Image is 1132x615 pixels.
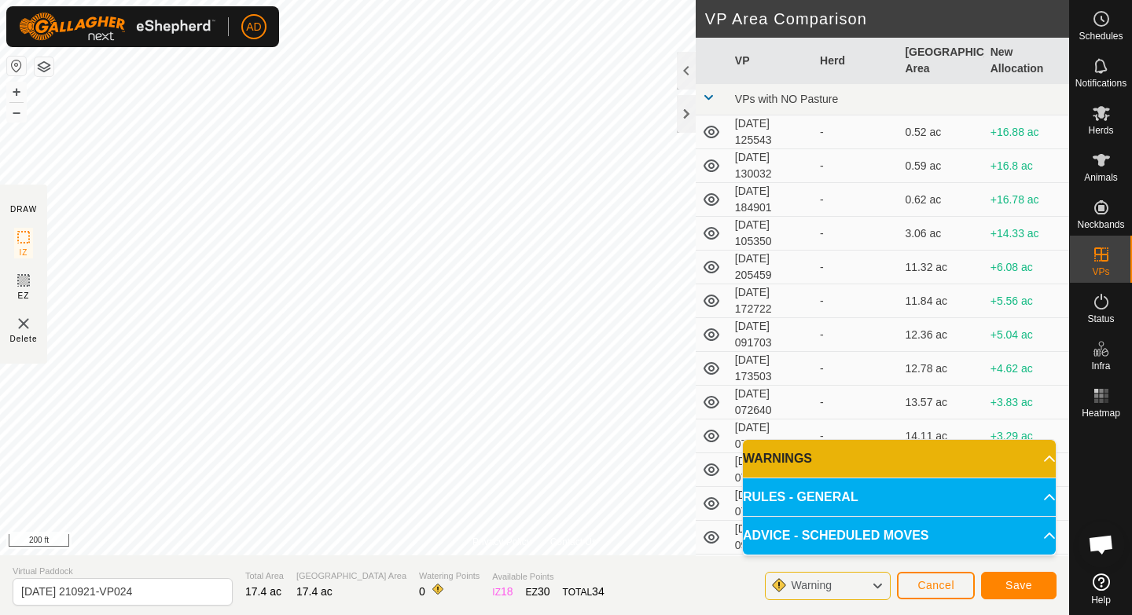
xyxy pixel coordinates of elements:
span: 34 [592,585,605,598]
span: Notifications [1075,79,1126,88]
span: 18 [501,585,513,598]
span: EZ [18,290,30,302]
span: Help [1091,595,1111,605]
span: AD [246,19,261,35]
td: [DATE] 184901 [729,183,814,217]
th: [GEOGRAPHIC_DATA] Area [899,38,983,84]
td: [DATE] 105350 [729,217,814,251]
span: 0 [419,585,425,598]
th: New Allocation [984,38,1069,84]
span: Delete [10,333,38,345]
td: [DATE] 205459 [729,251,814,284]
td: [DATE] 073249 [729,487,814,521]
button: Cancel [897,572,975,599]
td: [DATE] 091427 [729,521,814,555]
td: 13.57 ac [899,386,983,419]
p-accordion-header: ADVICE - SCHEDULED MOVES [743,517,1056,555]
div: - [820,225,892,242]
th: Herd [814,38,899,84]
td: 0.62 ac [899,183,983,217]
span: WARNINGS [743,449,812,468]
td: +3.29 ac [984,419,1069,453]
button: + [7,82,26,101]
div: - [820,394,892,411]
span: Virtual Paddock [13,565,233,578]
img: Gallagher Logo [19,13,215,41]
div: EZ [526,584,550,600]
span: Status [1087,314,1114,324]
span: Available Points [492,570,604,584]
span: Infra [1091,361,1110,371]
button: Save [981,572,1057,599]
td: +16.88 ac [984,115,1069,149]
div: - [820,293,892,309]
td: [DATE] 173503 [729,352,814,386]
span: Warning [791,579,832,591]
td: +16.8 ac [984,149,1069,183]
td: 11.32 ac [899,251,983,284]
span: RULES - GENERAL [743,488,858,507]
td: +5.56 ac [984,284,1069,318]
span: 30 [538,585,550,598]
div: - [820,259,892,276]
td: +3.83 ac [984,386,1069,419]
td: [DATE] 091703 [729,318,814,352]
div: IZ [492,584,513,600]
td: [DATE] 072714 [729,419,814,453]
span: ADVICE - SCHEDULED MOVES [743,526,928,545]
div: DRAW [10,203,37,215]
span: Heatmap [1082,408,1120,418]
span: Save [1005,579,1032,591]
td: 0.52 ac [899,115,983,149]
img: VP [14,314,33,333]
td: 3.06 ac [899,217,983,251]
td: +6.08 ac [984,251,1069,284]
td: +4.62 ac [984,352,1069,386]
h2: VP Area Comparison [705,9,1069,28]
button: Map Layers [35,57,53,76]
span: Cancel [917,579,954,591]
div: - [820,327,892,343]
span: Neckbands [1077,220,1124,229]
td: [DATE] 130032 [729,149,814,183]
span: VPs with NO Pasture [735,93,839,105]
p-accordion-header: WARNINGS [743,440,1056,478]
td: [DATE] 073117 [729,453,814,487]
td: +16.78 ac [984,183,1069,217]
button: Reset Map [7,57,26,75]
span: 17.4 ac [245,585,281,598]
div: - [820,124,892,141]
td: [DATE] 071350 [729,555,814,588]
a: Contact Us [550,535,597,549]
td: 12.78 ac [899,352,983,386]
span: Total Area [245,569,284,583]
td: +5.04 ac [984,318,1069,352]
td: [DATE] 125543 [729,115,814,149]
td: 14.11 ac [899,419,983,453]
button: – [7,103,26,122]
span: 17.4 ac [296,585,333,598]
td: 12.36 ac [899,318,983,352]
div: - [820,158,892,174]
span: [GEOGRAPHIC_DATA] Area [296,569,406,583]
a: Privacy Policy [472,535,531,549]
th: VP [729,38,814,84]
span: Herds [1088,126,1113,135]
div: - [820,428,892,445]
div: - [820,361,892,377]
span: Schedules [1079,31,1123,41]
p-accordion-header: RULES - GENERAL [743,478,1056,516]
td: 11.84 ac [899,284,983,318]
td: +14.33 ac [984,217,1069,251]
div: TOTAL [563,584,605,600]
div: - [820,192,892,208]
a: Help [1070,567,1132,611]
td: [DATE] 072640 [729,386,814,419]
td: 0.59 ac [899,149,983,183]
span: IZ [20,247,28,258]
a: Open chat [1078,521,1125,568]
span: Animals [1084,173,1118,182]
span: Watering Points [419,569,480,583]
span: VPs [1092,267,1109,276]
td: [DATE] 172722 [729,284,814,318]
